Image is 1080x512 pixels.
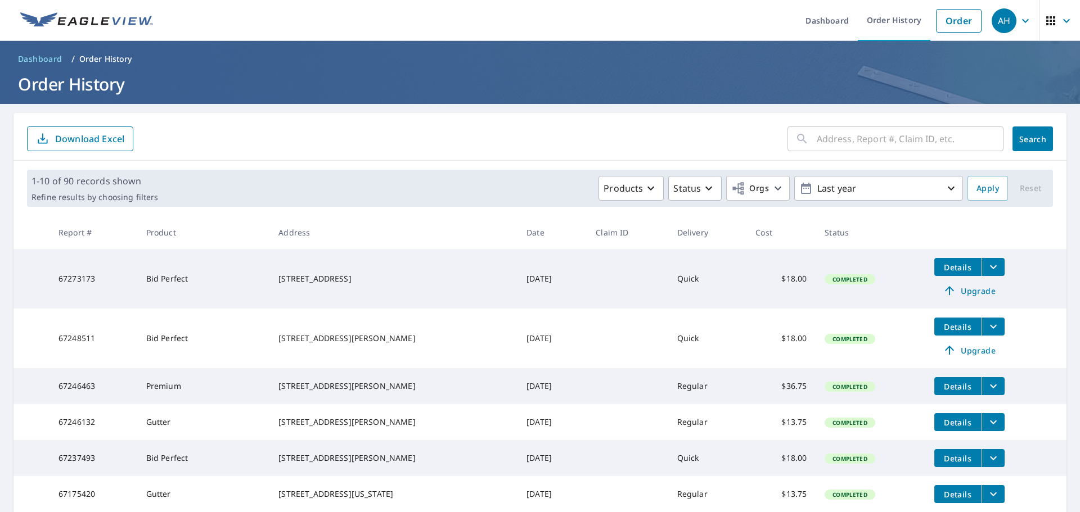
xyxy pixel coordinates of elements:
[27,126,133,151] button: Download Excel
[517,309,587,368] td: [DATE]
[668,176,722,201] button: Status
[49,249,137,309] td: 67273173
[137,476,270,512] td: Gutter
[604,182,643,195] p: Products
[18,53,62,65] span: Dashboard
[794,176,963,201] button: Last year
[982,318,1005,336] button: filesDropdownBtn-67248511
[934,485,982,503] button: detailsBtn-67175420
[13,50,67,68] a: Dashboard
[13,73,1066,96] h1: Order History
[668,249,747,309] td: Quick
[746,440,816,476] td: $18.00
[278,333,508,344] div: [STREET_ADDRESS][PERSON_NAME]
[941,284,998,297] span: Upgrade
[746,476,816,512] td: $13.75
[941,489,975,500] span: Details
[49,476,137,512] td: 67175420
[982,449,1005,467] button: filesDropdownBtn-67237493
[941,381,975,392] span: Details
[731,182,769,196] span: Orgs
[726,176,790,201] button: Orgs
[982,258,1005,276] button: filesDropdownBtn-67273173
[934,341,1005,359] a: Upgrade
[941,417,975,428] span: Details
[934,449,982,467] button: detailsBtn-67237493
[673,182,701,195] p: Status
[517,476,587,512] td: [DATE]
[517,368,587,404] td: [DATE]
[517,216,587,249] th: Date
[826,383,874,391] span: Completed
[137,440,270,476] td: Bid Perfect
[982,413,1005,431] button: filesDropdownBtn-67246132
[137,249,270,309] td: Bid Perfect
[49,368,137,404] td: 67246463
[31,174,158,188] p: 1-10 of 90 records shown
[936,9,982,33] a: Order
[278,488,508,500] div: [STREET_ADDRESS][US_STATE]
[71,52,75,66] li: /
[941,453,975,464] span: Details
[746,249,816,309] td: $18.00
[668,309,747,368] td: Quick
[668,404,747,440] td: Regular
[826,491,874,499] span: Completed
[934,377,982,395] button: detailsBtn-67246463
[49,404,137,440] td: 67246132
[941,321,975,332] span: Details
[826,275,874,283] span: Completed
[826,335,874,343] span: Completed
[746,368,816,404] td: $36.75
[934,318,982,336] button: detailsBtn-67248511
[934,413,982,431] button: detailsBtn-67246132
[137,368,270,404] td: Premium
[278,273,508,284] div: [STREET_ADDRESS]
[982,377,1005,395] button: filesDropdownBtn-67246463
[746,404,816,440] td: $13.75
[278,380,508,392] div: [STREET_ADDRESS][PERSON_NAME]
[746,309,816,368] td: $18.00
[278,452,508,464] div: [STREET_ADDRESS][PERSON_NAME]
[976,182,999,196] span: Apply
[13,50,1066,68] nav: breadcrumb
[278,416,508,428] div: [STREET_ADDRESS][PERSON_NAME]
[49,440,137,476] td: 67237493
[668,476,747,512] td: Regular
[49,216,137,249] th: Report #
[826,455,874,463] span: Completed
[813,179,944,198] p: Last year
[55,133,124,145] p: Download Excel
[31,192,158,202] p: Refine results by choosing filters
[517,440,587,476] td: [DATE]
[967,176,1008,201] button: Apply
[598,176,664,201] button: Products
[934,282,1005,300] a: Upgrade
[517,249,587,309] td: [DATE]
[137,216,270,249] th: Product
[137,404,270,440] td: Gutter
[269,216,517,249] th: Address
[817,123,1003,155] input: Address, Report #, Claim ID, etc.
[79,53,132,65] p: Order History
[137,309,270,368] td: Bid Perfect
[1012,126,1053,151] button: Search
[982,485,1005,503] button: filesDropdownBtn-67175420
[934,258,982,276] button: detailsBtn-67273173
[668,368,747,404] td: Regular
[668,440,747,476] td: Quick
[49,309,137,368] td: 67248511
[816,216,925,249] th: Status
[941,343,998,357] span: Upgrade
[587,216,668,249] th: Claim ID
[1021,134,1044,144] span: Search
[517,404,587,440] td: [DATE]
[826,419,874,427] span: Completed
[668,216,747,249] th: Delivery
[941,262,975,273] span: Details
[992,8,1016,33] div: AH
[20,12,153,29] img: EV Logo
[746,216,816,249] th: Cost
